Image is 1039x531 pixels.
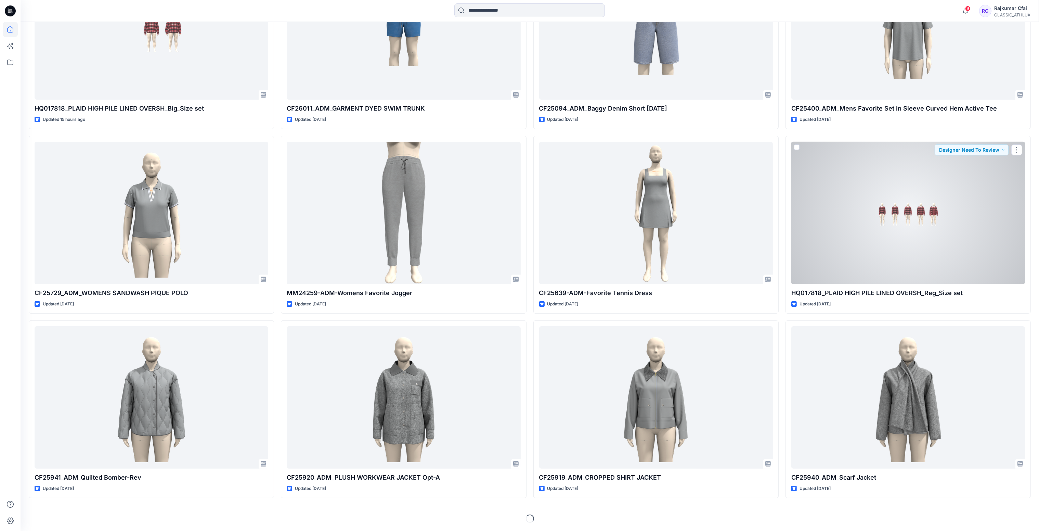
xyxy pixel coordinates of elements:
p: CF25400_ADM_Mens Favorite Set in Sleeve Curved Hem Active Tee [791,104,1025,113]
p: CF25729_ADM_WOMENS SANDWASH PIQUE POLO [35,288,268,298]
a: CF25729_ADM_WOMENS SANDWASH PIQUE POLO [35,142,268,285]
p: CF25639-ADM-Favorite Tennis Dress [539,288,773,298]
p: Updated [DATE] [295,301,326,308]
a: CF25639-ADM-Favorite Tennis Dress [539,142,773,285]
a: HQ017818_PLAID HIGH PILE LINED OVERSH_Reg_Size set [791,142,1025,285]
p: Updated [DATE] [800,116,831,123]
p: MM24259-ADM-Womens Favorite Jogger [287,288,520,298]
a: CF25920_ADM_PLUSH WORKWEAR JACKET Opt-A [287,326,520,469]
div: Rajkumar Cfai [994,4,1030,12]
p: Updated [DATE] [547,485,579,492]
p: Updated [DATE] [800,301,831,308]
div: RC [979,5,991,17]
p: CF25920_ADM_PLUSH WORKWEAR JACKET Opt-A [287,473,520,482]
p: Updated [DATE] [295,116,326,123]
p: CF25094_ADM_Baggy Denim Short [DATE] [539,104,773,113]
p: HQ017818_PLAID HIGH PILE LINED OVERSH_Big_Size set [35,104,268,113]
p: CF25941_ADM_Quilted Bomber-Rev [35,473,268,482]
p: HQ017818_PLAID HIGH PILE LINED OVERSH_Reg_Size set [791,288,1025,298]
p: Updated [DATE] [800,485,831,492]
p: Updated [DATE] [43,485,74,492]
a: MM24259-ADM-Womens Favorite Jogger [287,142,520,285]
a: CF25919_ADM_CROPPED SHIRT JACKET [539,326,773,469]
a: CF25940_ADM_Scarf Jacket [791,326,1025,469]
span: 9 [965,6,971,11]
p: CF25940_ADM_Scarf Jacket [791,473,1025,482]
p: Updated [DATE] [547,116,579,123]
div: CLASSIC_ATHLUX [994,12,1030,17]
p: Updated [DATE] [547,301,579,308]
p: Updated 15 hours ago [43,116,85,123]
p: Updated [DATE] [43,301,74,308]
p: CF26011_ADM_GARMENT DYED SWIM TRUNK [287,104,520,113]
a: CF25941_ADM_Quilted Bomber-Rev [35,326,268,469]
p: CF25919_ADM_CROPPED SHIRT JACKET [539,473,773,482]
p: Updated [DATE] [295,485,326,492]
